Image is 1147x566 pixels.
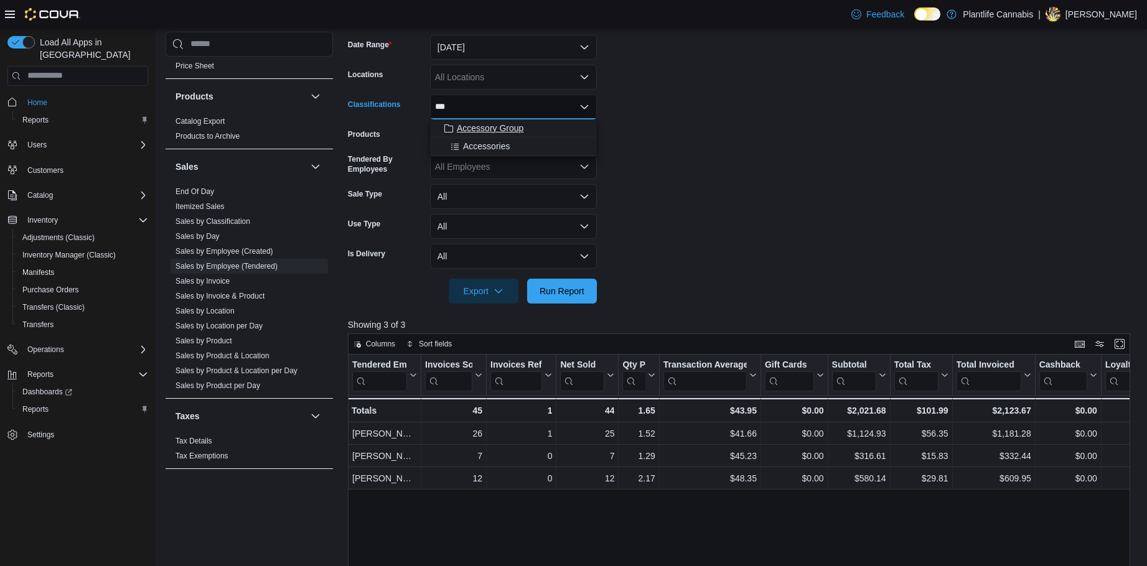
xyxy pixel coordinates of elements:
[22,285,79,295] span: Purchase Orders
[176,351,269,360] a: Sales by Product & Location
[765,359,824,391] button: Gift Cards
[17,317,59,332] a: Transfers
[831,426,886,441] div: $1,124.93
[352,359,407,371] div: Tendered Employee
[12,111,153,129] button: Reports
[22,427,59,442] a: Settings
[831,403,886,418] div: $2,021.68
[663,359,757,391] button: Transaction Average
[1039,448,1097,463] div: $0.00
[348,189,382,199] label: Sale Type
[622,403,655,418] div: 1.65
[430,184,597,209] button: All
[1039,359,1097,391] button: Cashback
[963,7,1033,22] p: Plantlife Cannabis
[2,211,153,229] button: Inventory
[622,359,645,391] div: Qty Per Transaction
[831,448,886,463] div: $316.61
[956,403,1031,418] div: $2,123.67
[622,359,655,391] button: Qty Per Transaction
[22,367,59,382] button: Reports
[22,115,49,125] span: Reports
[22,162,148,178] span: Customers
[579,162,589,172] button: Open list of options
[1039,359,1087,371] div: Cashback
[176,231,220,240] a: Sales by Day
[22,302,85,312] span: Transfers (Classic)
[490,448,552,463] div: 0
[176,320,263,330] span: Sales by Location per Day
[1039,426,1097,441] div: $0.00
[176,201,225,211] span: Itemized Sales
[663,403,757,418] div: $43.95
[22,188,148,203] span: Catalog
[22,137,148,152] span: Users
[176,61,214,70] a: Price Sheet
[166,183,333,397] div: Sales
[308,408,323,423] button: Taxes
[176,246,273,255] a: Sales by Employee (Created)
[22,342,148,357] span: Operations
[914,7,940,21] input: Dark Mode
[176,116,225,126] span: Catalog Export
[430,244,597,269] button: All
[765,426,824,441] div: $0.00
[2,366,153,383] button: Reports
[176,409,306,422] button: Taxes
[22,427,148,442] span: Settings
[308,159,323,174] button: Sales
[17,402,54,417] a: Reports
[176,160,306,172] button: Sales
[176,350,269,360] span: Sales by Product & Location
[463,140,510,152] span: Accessories
[1038,7,1041,22] p: |
[540,285,584,297] span: Run Report
[25,8,80,21] img: Cova
[17,248,121,262] a: Inventory Manager (Classic)
[1039,359,1087,391] div: Cashback
[956,426,1031,441] div: $1,181.28
[176,90,306,102] button: Products
[348,219,380,229] label: Use Type
[663,471,757,486] div: $48.35
[22,320,54,330] span: Transfers
[349,336,400,351] button: Columns
[1039,403,1097,418] div: $0.00
[430,137,597,155] button: Accessories
[176,116,225,125] a: Catalog Export
[425,448,482,463] div: 7
[490,471,552,486] div: 0
[27,215,58,225] span: Inventory
[1039,471,1097,486] div: $0.00
[176,261,278,270] a: Sales by Employee (Tendered)
[22,267,54,277] span: Manifests
[176,131,240,141] span: Products to Archive
[1046,7,1060,22] div: Amanda Weese
[352,359,407,391] div: Tendered Employee
[622,448,655,463] div: 1.29
[425,426,482,441] div: 26
[831,359,886,391] button: Subtotal
[27,430,54,440] span: Settings
[560,471,614,486] div: 12
[956,448,1031,463] div: $332.44
[176,451,228,460] a: Tax Exemptions
[956,359,1031,391] button: Total Invoiced
[22,387,72,397] span: Dashboards
[176,216,250,225] a: Sales by Classification
[765,403,824,418] div: $0.00
[560,426,614,441] div: 25
[176,336,232,345] a: Sales by Product
[176,450,228,460] span: Tax Exemptions
[348,70,383,80] label: Locations
[846,2,909,27] a: Feedback
[560,359,614,391] button: Net Sold
[2,161,153,179] button: Customers
[894,471,948,486] div: $29.81
[17,230,100,245] a: Adjustments (Classic)
[348,154,425,174] label: Tendered By Employees
[22,367,148,382] span: Reports
[17,248,148,262] span: Inventory Manager (Classic)
[622,426,655,441] div: 1.52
